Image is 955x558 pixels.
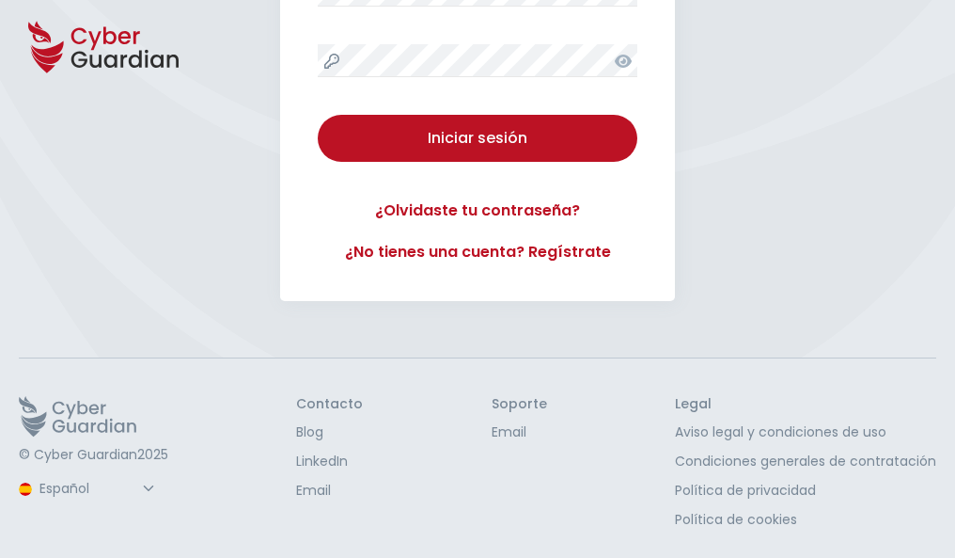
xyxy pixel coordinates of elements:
button: Iniciar sesión [318,115,637,162]
a: Política de cookies [675,510,936,530]
a: ¿No tienes una cuenta? Regístrate [318,241,637,263]
a: LinkedIn [296,452,363,471]
a: Política de privacidad [675,481,936,501]
a: ¿Olvidaste tu contraseña? [318,199,637,222]
img: region-logo [19,483,32,496]
div: Iniciar sesión [332,127,623,150]
h3: Contacto [296,396,363,413]
a: Condiciones generales de contratación [675,452,936,471]
h3: Legal [675,396,936,413]
a: Email [296,481,363,501]
a: Aviso legal y condiciones de uso [675,422,936,442]
h3: Soporte [492,396,547,413]
a: Blog [296,422,363,442]
a: Email [492,422,547,442]
p: © Cyber Guardian 2025 [19,447,168,464]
